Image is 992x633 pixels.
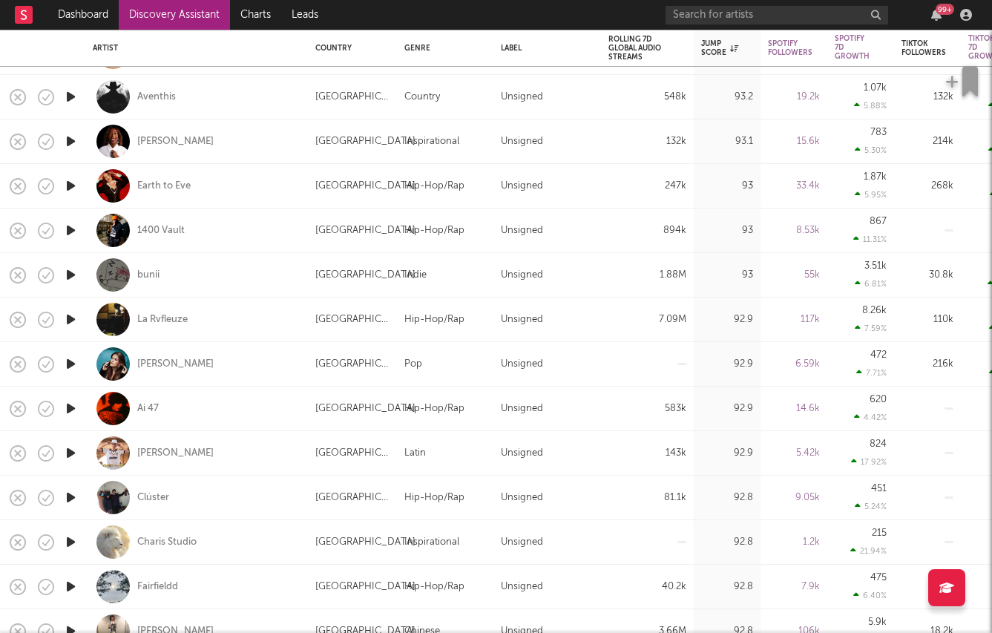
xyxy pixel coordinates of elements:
[315,222,415,240] div: [GEOGRAPHIC_DATA]
[701,88,753,106] div: 93.2
[768,489,820,507] div: 9.05k
[871,484,887,493] div: 451
[853,591,887,600] div: 6.40 %
[701,489,753,507] div: 92.8
[870,350,887,360] div: 472
[608,489,686,507] div: 81.1k
[608,578,686,596] div: 40.2k
[901,133,953,151] div: 214k
[315,489,390,507] div: [GEOGRAPHIC_DATA]
[768,578,820,596] div: 7.9k
[901,88,953,106] div: 132k
[835,34,870,61] div: Spotify 7D Growth
[608,133,686,151] div: 132k
[864,172,887,182] div: 1.87k
[864,83,887,93] div: 1.07k
[768,534,820,551] div: 1.2k
[608,88,686,106] div: 548k
[137,536,197,549] a: Charis Studio
[501,578,543,596] div: Unsigned
[137,269,160,282] a: bunii
[501,400,543,418] div: Unsigned
[315,311,390,329] div: [GEOGRAPHIC_DATA]
[854,413,887,422] div: 4.42 %
[855,190,887,200] div: 5.95 %
[404,222,464,240] div: Hip-Hop/Rap
[901,266,953,284] div: 30.8k
[404,355,422,373] div: Pop
[315,534,415,551] div: [GEOGRAPHIC_DATA]
[850,546,887,556] div: 21.94 %
[137,135,214,148] a: [PERSON_NAME]
[768,266,820,284] div: 55k
[404,400,464,418] div: Hip-Hop/Rap
[501,489,543,507] div: Unsigned
[137,91,176,104] a: Aventhis
[137,447,214,460] a: [PERSON_NAME]
[608,445,686,462] div: 143k
[768,355,820,373] div: 6.59k
[501,534,543,551] div: Unsigned
[768,39,812,57] div: Spotify Followers
[404,266,427,284] div: Indie
[855,145,887,155] div: 5.30 %
[666,6,888,24] input: Search for artists
[936,4,954,15] div: 99 +
[701,400,753,418] div: 92.9
[501,355,543,373] div: Unsigned
[701,578,753,596] div: 92.8
[864,261,887,271] div: 3.51k
[768,133,820,151] div: 15.6k
[768,177,820,195] div: 33.4k
[853,234,887,244] div: 11.31 %
[315,133,415,151] div: [GEOGRAPHIC_DATA]
[851,457,887,467] div: 17.92 %
[137,491,169,505] a: Clúster
[404,311,464,329] div: Hip-Hop/Rap
[608,177,686,195] div: 247k
[701,266,753,284] div: 93
[404,44,479,53] div: Genre
[501,222,543,240] div: Unsigned
[404,133,459,151] div: Inspirational
[137,224,185,237] a: 1400 Vault
[404,489,464,507] div: Hip-Hop/Rap
[608,222,686,240] div: 894k
[855,324,887,333] div: 7.59 %
[315,400,415,418] div: [GEOGRAPHIC_DATA]
[315,445,390,462] div: [GEOGRAPHIC_DATA]
[315,355,390,373] div: [GEOGRAPHIC_DATA]
[137,402,159,416] a: Ai 47
[137,580,178,594] a: Fairfieldd
[768,400,820,418] div: 14.6k
[768,311,820,329] div: 117k
[931,9,942,21] button: 99+
[404,88,440,106] div: Country
[870,128,887,137] div: 783
[404,177,464,195] div: Hip-Hop/Rap
[137,180,191,193] a: Earth to Eve
[501,311,543,329] div: Unsigned
[901,39,946,57] div: Tiktok Followers
[93,44,293,53] div: Artist
[901,355,953,373] div: 216k
[701,39,738,57] div: Jump Score
[404,445,426,462] div: Latin
[137,313,188,327] a: La Rvfleuze
[315,44,382,53] div: Country
[701,177,753,195] div: 93
[701,222,753,240] div: 93
[870,217,887,226] div: 867
[768,222,820,240] div: 8.53k
[870,395,887,404] div: 620
[501,133,543,151] div: Unsigned
[768,88,820,106] div: 19.2k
